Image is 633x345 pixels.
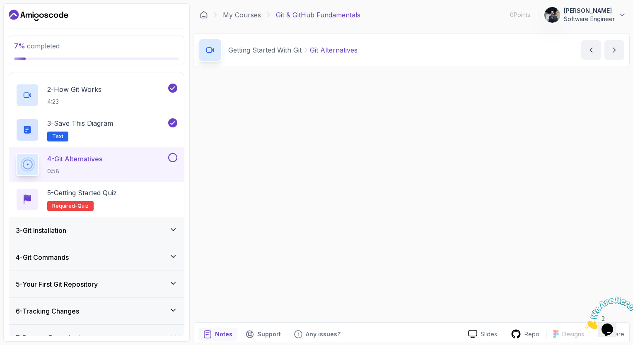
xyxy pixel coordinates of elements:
[16,188,177,211] button: 5-Getting Started QuizRequired-quiz
[47,98,101,106] p: 4:23
[257,330,281,338] p: Support
[3,3,7,10] span: 2
[16,84,177,107] button: 2-How Git Works4:23
[215,330,232,338] p: Notes
[16,153,177,176] button: 4-Git Alternatives0:58
[3,3,55,36] img: Chat attention grabber
[200,11,208,19] a: Dashboard
[562,330,584,338] p: Designs
[228,45,302,55] p: Getting Started With Git
[306,330,341,338] p: Any issues?
[544,7,626,23] button: user profile image[PERSON_NAME]Software Engineer
[604,40,624,60] button: next content
[16,118,177,141] button: 3-Save this diagramText
[16,333,88,343] h3: 7 - Remote Repositories
[47,84,101,94] p: 2 - How Git Works
[581,40,601,60] button: previous content
[16,252,69,262] h3: 4 - Git Commands
[77,203,89,209] span: quiz
[52,203,77,209] span: Required-
[14,42,25,50] span: 7 %
[47,188,117,198] p: 5 - Getting Started Quiz
[52,133,63,140] span: Text
[461,330,504,338] a: Slides
[47,118,113,128] p: 3 - Save this diagram
[223,10,261,20] a: My Courses
[582,293,633,333] iframe: chat widget
[591,330,624,338] button: Share
[289,328,345,341] button: Feedback button
[14,42,60,50] span: completed
[481,330,497,338] p: Slides
[564,7,615,15] p: [PERSON_NAME]
[47,154,102,164] p: 4 - Git Alternatives
[9,271,184,297] button: 5-Your First Git Repository
[198,328,237,341] button: notes button
[524,330,539,338] p: Repo
[241,328,286,341] button: Support button
[9,244,184,271] button: 4-Git Commands
[544,7,560,23] img: user profile image
[504,329,546,339] a: Repo
[564,15,615,23] p: Software Engineer
[16,225,66,235] h3: 3 - Git Installation
[9,9,68,22] a: Dashboard
[9,298,184,324] button: 6-Tracking Changes
[16,279,98,289] h3: 5 - Your First Git Repository
[16,306,79,316] h3: 6 - Tracking Changes
[276,10,360,20] p: Git & GitHub Fundamentals
[510,11,530,19] p: 0 Points
[47,167,102,175] p: 0:58
[9,217,184,244] button: 3-Git Installation
[310,45,358,55] p: Git Alternatives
